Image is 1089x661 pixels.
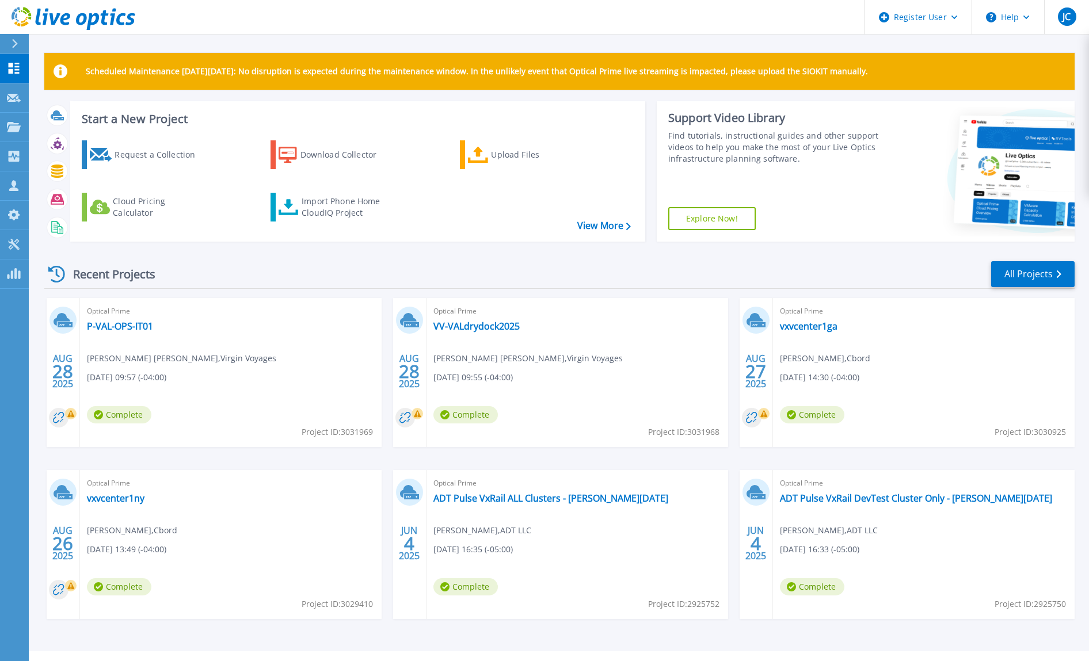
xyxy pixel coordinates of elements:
div: Download Collector [300,143,393,166]
a: Download Collector [271,140,399,169]
span: Project ID: 2925750 [995,598,1066,610]
span: Optical Prime [433,477,721,490]
span: Project ID: 3030925 [995,426,1066,438]
span: Complete [780,578,844,595]
div: AUG 2025 [745,350,767,392]
a: VV-VALdrydock2025 [433,320,520,332]
span: [PERSON_NAME] , Cbord [780,352,870,365]
div: AUG 2025 [52,522,74,564]
div: Import Phone Home CloudIQ Project [302,196,391,219]
a: ADT Pulse VxRail DevTest Cluster Only - [PERSON_NAME][DATE] [780,492,1052,504]
a: Request a Collection [82,140,210,169]
span: Project ID: 2925752 [648,598,719,610]
span: [DATE] 09:55 (-04:00) [433,371,513,384]
div: JUN 2025 [745,522,767,564]
a: All Projects [991,261,1075,287]
div: Cloud Pricing Calculator [113,196,205,219]
div: AUG 2025 [398,350,420,392]
span: [DATE] 14:30 (-04:00) [780,371,859,384]
span: 4 [404,538,414,548]
div: Upload Files [491,143,583,166]
span: 28 [52,366,73,376]
span: Project ID: 3029410 [302,598,373,610]
span: [PERSON_NAME] [PERSON_NAME] , Virgin Voyages [433,352,623,365]
span: Optical Prime [87,305,375,318]
a: Upload Files [460,140,588,169]
div: Find tutorials, instructional guides and other support videos to help you make the most of your L... [668,130,881,165]
a: vxvcenter1ga [780,320,837,332]
span: 4 [751,538,761,548]
span: [PERSON_NAME] , Cbord [87,524,177,537]
span: Complete [433,406,498,423]
span: Complete [87,578,151,595]
span: Complete [87,406,151,423]
span: [DATE] 13:49 (-04:00) [87,543,166,556]
a: P-VAL-OPS-IT01 [87,320,153,332]
span: Project ID: 3031968 [648,426,719,438]
span: Optical Prime [780,305,1068,318]
a: vxvcenter1ny [87,492,144,504]
div: AUG 2025 [52,350,74,392]
span: [PERSON_NAME] , ADT LLC [780,524,878,537]
a: Cloud Pricing Calculator [82,193,210,221]
span: 27 [745,366,766,376]
span: Optical Prime [433,305,721,318]
div: JUN 2025 [398,522,420,564]
a: ADT Pulse VxRail ALL Clusters - [PERSON_NAME][DATE] [433,492,668,504]
span: Complete [780,406,844,423]
span: Project ID: 3031969 [302,426,373,438]
a: Explore Now! [668,207,756,230]
span: [DATE] 09:57 (-04:00) [87,371,166,384]
span: [DATE] 16:35 (-05:00) [433,543,513,556]
span: Complete [433,578,498,595]
span: Optical Prime [87,477,375,490]
a: View More [577,220,631,231]
p: Scheduled Maintenance [DATE][DATE]: No disruption is expected during the maintenance window. In t... [86,67,868,76]
div: Support Video Library [668,110,881,125]
span: Optical Prime [780,477,1068,490]
span: 28 [399,366,420,376]
span: 26 [52,538,73,548]
span: JC [1063,12,1071,21]
span: [PERSON_NAME] [PERSON_NAME] , Virgin Voyages [87,352,276,365]
div: Recent Projects [44,260,171,288]
span: [PERSON_NAME] , ADT LLC [433,524,531,537]
span: [DATE] 16:33 (-05:00) [780,543,859,556]
div: Request a Collection [115,143,207,166]
h3: Start a New Project [82,113,630,125]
